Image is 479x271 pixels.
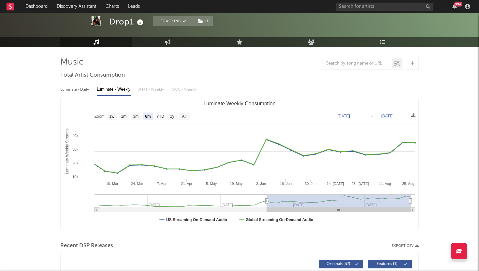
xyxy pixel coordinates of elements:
[72,147,78,151] text: 30k
[206,182,217,186] text: 5. May
[256,182,266,186] text: 2. Jun
[131,182,143,186] text: 24. Mar
[72,161,78,165] text: 20k
[153,16,194,26] button: Tracking
[106,182,119,186] text: 10. Mar
[72,134,78,138] text: 40k
[60,84,90,95] div: Luminate - Daily
[194,16,213,26] button: (1)
[109,16,145,27] div: Drop1
[97,84,131,95] div: Luminate - Weekly
[338,114,350,118] text: [DATE]
[121,114,127,119] text: 1m
[370,114,374,118] text: →
[319,260,363,268] button: Originals(37)
[194,16,213,26] span: ( 1 )
[230,182,243,186] text: 19. May
[336,3,433,11] input: Search for artists
[352,182,369,186] text: 28. [DATE]
[60,71,125,79] span: Total Artist Consumption
[379,182,391,186] text: 11. Aug
[327,182,344,186] text: 14. [DATE]
[65,128,69,174] text: Luminate Weekly Streams
[323,262,353,266] span: Originals ( 37 )
[181,182,192,186] text: 21. Apr
[368,260,412,268] button: Features(1)
[156,114,164,119] text: YTD
[166,218,227,222] text: US Streaming On-Demand Audio
[60,242,113,250] span: Recent DSP Releases
[157,182,167,186] text: 7. Apr
[133,114,139,119] text: 3m
[372,262,402,266] span: Features ( 1 )
[381,114,394,118] text: [DATE]
[61,98,418,229] svg: Luminate Weekly Consumption
[170,114,174,119] text: 1y
[94,114,105,119] text: Zoom
[246,218,313,222] text: Global Streaming On-Demand Audio
[305,182,316,186] text: 30. Jun
[454,2,462,7] div: 99 +
[203,101,275,106] text: Luminate Weekly Consumption
[452,4,457,9] button: 99+
[145,114,151,119] text: 6m
[109,114,115,119] text: 1w
[323,61,392,66] input: Search by song name or URL
[402,182,414,186] text: 25. Aug
[392,244,419,248] button: Export CSV
[182,114,186,119] text: All
[280,182,292,186] text: 16. Jun
[72,175,78,179] text: 10k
